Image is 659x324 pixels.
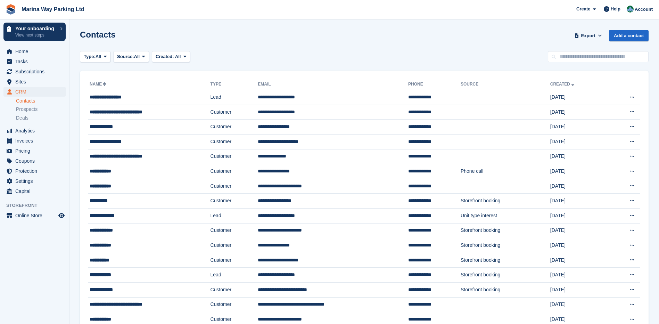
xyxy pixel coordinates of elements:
[461,238,550,253] td: Storefront booking
[550,105,608,120] td: [DATE]
[211,194,258,209] td: Customer
[15,166,57,176] span: Protection
[461,223,550,238] td: Storefront booking
[550,179,608,194] td: [DATE]
[211,297,258,312] td: Customer
[408,79,461,90] th: Phone
[15,57,57,66] span: Tasks
[550,208,608,223] td: [DATE]
[19,3,87,15] a: Marina Way Parking Ltd
[211,149,258,164] td: Customer
[6,202,69,209] span: Storefront
[550,90,608,105] td: [DATE]
[211,223,258,238] td: Customer
[96,53,101,60] span: All
[211,208,258,223] td: Lead
[550,282,608,297] td: [DATE]
[550,82,576,87] a: Created
[211,79,258,90] th: Type
[90,82,107,87] a: Name
[15,176,57,186] span: Settings
[550,238,608,253] td: [DATE]
[15,136,57,146] span: Invoices
[3,166,66,176] a: menu
[3,67,66,76] a: menu
[550,134,608,149] td: [DATE]
[15,26,57,31] p: Your onboarding
[550,164,608,179] td: [DATE]
[15,77,57,87] span: Sites
[6,4,16,15] img: stora-icon-8386f47178a22dfd0bd8f6a31ec36ba5ce8667c1dd55bd0f319d3a0aa187defe.svg
[80,51,110,63] button: Type: All
[152,51,190,63] button: Created: All
[3,176,66,186] a: menu
[15,146,57,156] span: Pricing
[461,164,550,179] td: Phone call
[611,6,620,13] span: Help
[550,223,608,238] td: [DATE]
[3,186,66,196] a: menu
[113,51,149,63] button: Source: All
[461,268,550,283] td: Storefront booking
[15,126,57,136] span: Analytics
[211,105,258,120] td: Customer
[581,32,595,39] span: Export
[258,79,408,90] th: Email
[3,87,66,97] a: menu
[573,30,603,41] button: Export
[15,87,57,97] span: CRM
[211,282,258,297] td: Customer
[211,253,258,268] td: Customer
[16,114,66,122] a: Deals
[3,156,66,166] a: menu
[16,106,66,113] a: Prospects
[15,211,57,220] span: Online Store
[609,30,649,41] a: Add a contact
[211,120,258,135] td: Customer
[117,53,134,60] span: Source:
[627,6,634,13] img: Paul Lewis
[211,238,258,253] td: Customer
[84,53,96,60] span: Type:
[461,208,550,223] td: Unit type interest
[211,179,258,194] td: Customer
[175,54,181,59] span: All
[15,67,57,76] span: Subscriptions
[550,297,608,312] td: [DATE]
[15,32,57,38] p: View next steps
[550,120,608,135] td: [DATE]
[16,98,66,104] a: Contacts
[576,6,590,13] span: Create
[3,47,66,56] a: menu
[3,211,66,220] a: menu
[461,282,550,297] td: Storefront booking
[3,57,66,66] a: menu
[3,126,66,136] a: menu
[134,53,140,60] span: All
[550,253,608,268] td: [DATE]
[461,253,550,268] td: Storefront booking
[3,23,66,41] a: Your onboarding View next steps
[550,194,608,209] td: [DATE]
[16,106,38,113] span: Prospects
[461,79,550,90] th: Source
[550,268,608,283] td: [DATE]
[550,149,608,164] td: [DATE]
[211,90,258,105] td: Lead
[15,47,57,56] span: Home
[80,30,116,39] h1: Contacts
[156,54,174,59] span: Created:
[211,164,258,179] td: Customer
[3,136,66,146] a: menu
[3,146,66,156] a: menu
[57,211,66,220] a: Preview store
[15,186,57,196] span: Capital
[461,194,550,209] td: Storefront booking
[3,77,66,87] a: menu
[211,268,258,283] td: Lead
[16,115,28,121] span: Deals
[15,156,57,166] span: Coupons
[635,6,653,13] span: Account
[211,134,258,149] td: Customer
